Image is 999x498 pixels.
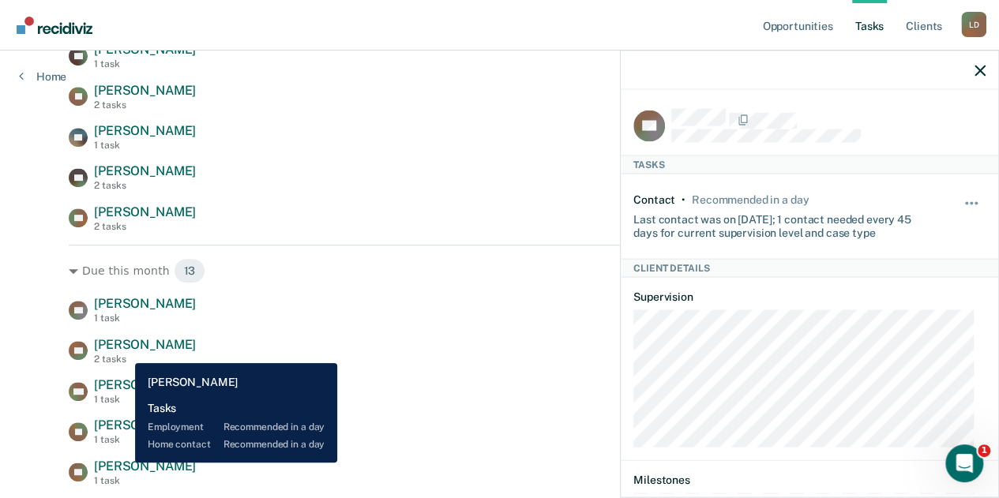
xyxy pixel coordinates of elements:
[94,140,196,151] div: 1 task
[94,83,196,98] span: [PERSON_NAME]
[94,459,196,474] span: [PERSON_NAME]
[69,258,930,283] div: Due this month
[94,163,196,178] span: [PERSON_NAME]
[692,193,809,207] div: Recommended in a day
[94,58,196,69] div: 1 task
[621,155,998,174] div: Tasks
[94,337,196,352] span: [PERSON_NAME]
[94,394,196,405] div: 1 task
[978,444,990,457] span: 1
[961,12,986,37] button: Profile dropdown button
[682,193,685,207] div: •
[94,99,196,110] div: 2 tasks
[94,221,196,232] div: 2 tasks
[961,12,986,37] div: L D
[621,258,998,277] div: Client Details
[94,417,196,432] span: [PERSON_NAME]
[174,258,206,283] span: 13
[94,434,196,445] div: 1 task
[633,207,927,240] div: Last contact was on [DATE]; 1 contact needed every 45 days for current supervision level and case...
[633,290,986,304] dt: Supervision
[94,180,196,191] div: 2 tasks
[94,377,196,392] span: [PERSON_NAME]
[94,354,196,365] div: 2 tasks
[94,296,196,311] span: [PERSON_NAME]
[633,474,986,487] dt: Milestones
[94,313,196,324] div: 1 task
[17,17,92,34] img: Recidiviz
[94,204,196,219] span: [PERSON_NAME]
[19,69,66,84] a: Home
[945,444,983,482] iframe: Intercom live chat
[633,193,675,207] div: Contact
[94,475,196,486] div: 1 task
[94,123,196,138] span: [PERSON_NAME]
